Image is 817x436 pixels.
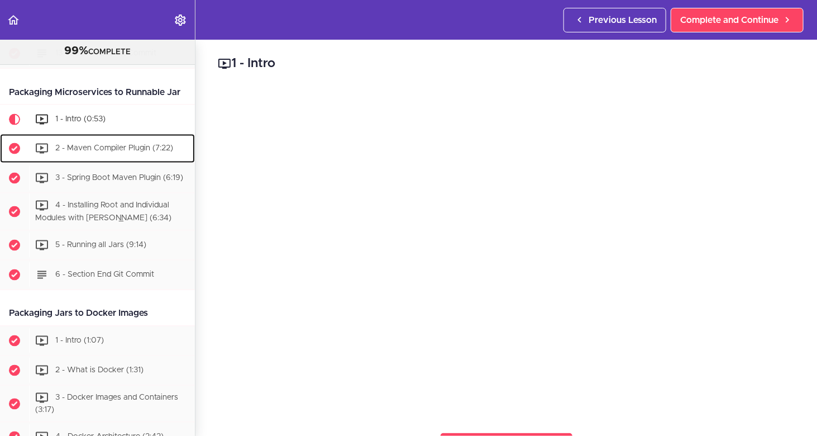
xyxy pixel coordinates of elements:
iframe: Video Player [218,90,795,415]
svg: Settings Menu [174,13,187,27]
span: 5 - Running all Jars (9:14) [55,241,146,249]
h2: 1 - Intro [218,54,795,73]
span: 2 - Maven Compiler Plugin (7:22) [55,144,173,152]
span: Complete and Continue [680,13,778,27]
a: Previous Lesson [563,8,666,32]
svg: Back to course curriculum [7,13,20,27]
span: Previous Lesson [589,13,657,27]
span: 3 - Spring Boot Maven Plugin (6:19) [55,174,183,182]
span: 1 - Intro (1:07) [55,337,104,344]
span: 4 - Installing Root and Individual Modules with [PERSON_NAME] (6:34) [35,201,171,222]
span: 3 - Docker Images and Containers (3:17) [35,394,178,414]
span: 1 - Intro (0:53) [55,115,106,123]
div: COMPLETE [14,44,181,59]
a: Complete and Continue [671,8,804,32]
span: 6 - Section End Git Commit [55,271,154,278]
span: 99% [64,45,88,56]
span: 2 - What is Docker (1:31) [55,366,144,374]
